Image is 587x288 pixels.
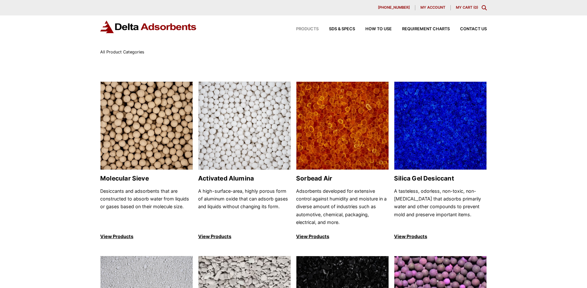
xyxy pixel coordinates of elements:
[394,82,486,170] img: Silica Gel Desiccant
[456,5,478,10] a: My Cart (0)
[100,187,193,227] p: Desiccants and adsorbents that are constructed to absorb water from liquids or gases based on the...
[296,82,389,170] img: Sorbead Air
[365,27,392,31] span: How to Use
[394,233,487,240] p: View Products
[296,187,389,227] p: Adsorbents developed for extensive control against humidity and moisture in a diverse amount of i...
[100,175,193,182] h2: Molecular Sieve
[420,6,445,9] span: My account
[296,175,389,182] h2: Sorbead Air
[394,187,487,227] p: A tasteless, odorless, non-toxic, non-[MEDICAL_DATA] that adsorbs primarily water and other compo...
[394,175,487,182] h2: Silica Gel Desiccant
[286,27,319,31] a: Products
[373,5,415,10] a: [PHONE_NUMBER]
[198,233,291,240] p: View Products
[100,81,193,241] a: Molecular Sieve Molecular Sieve Desiccants and adsorbents that are constructed to absorb water fr...
[355,27,392,31] a: How to Use
[415,5,451,10] a: My account
[296,27,319,31] span: Products
[296,81,389,241] a: Sorbead Air Sorbead Air Adsorbents developed for extensive control against humidity and moisture ...
[378,6,410,9] span: [PHONE_NUMBER]
[450,27,487,31] a: Contact Us
[475,5,477,10] span: 0
[319,27,355,31] a: SDS & SPECS
[198,82,291,170] img: Activated Alumina
[402,27,450,31] span: Requirement Charts
[329,27,355,31] span: SDS & SPECS
[460,27,487,31] span: Contact Us
[198,175,291,182] h2: Activated Alumina
[394,81,487,241] a: Silica Gel Desiccant Silica Gel Desiccant A tasteless, odorless, non-toxic, non-[MEDICAL_DATA] th...
[101,82,193,170] img: Molecular Sieve
[296,233,389,240] p: View Products
[198,187,291,227] p: A high-surface-area, highly porous form of aluminum oxide that can adsorb gases and liquids witho...
[100,233,193,240] p: View Products
[482,5,487,10] div: Toggle Modal Content
[100,50,144,54] span: All Product Categories
[100,21,197,33] img: Delta Adsorbents
[392,27,450,31] a: Requirement Charts
[198,81,291,241] a: Activated Alumina Activated Alumina A high-surface-area, highly porous form of aluminum oxide tha...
